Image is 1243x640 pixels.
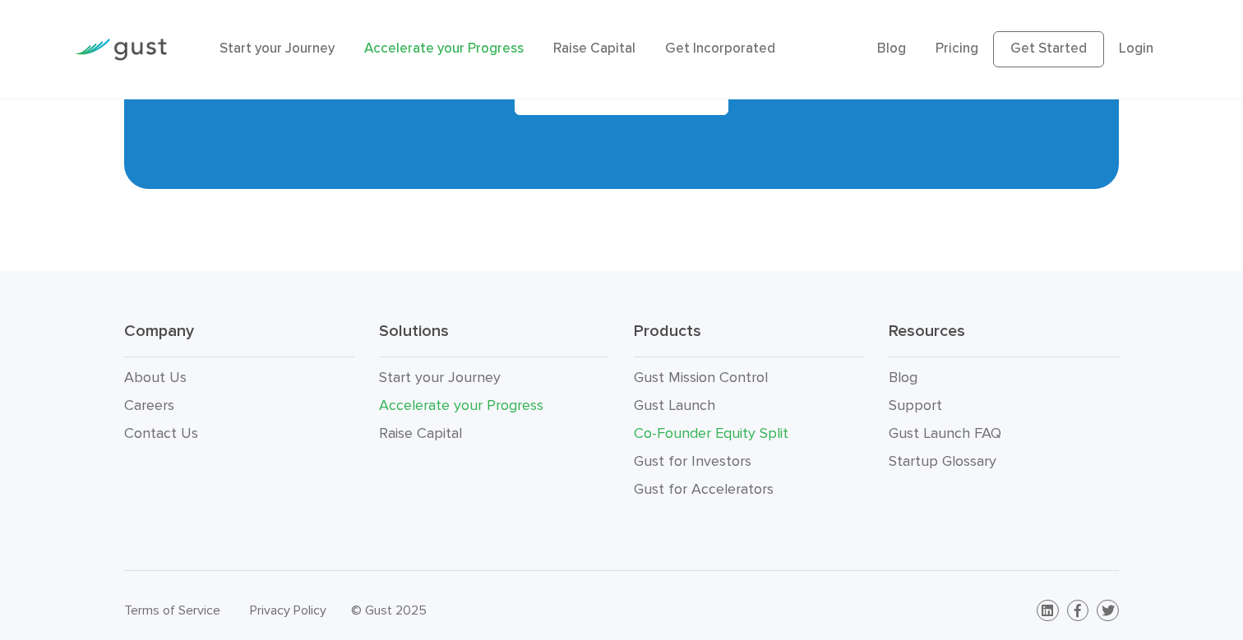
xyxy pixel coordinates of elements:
[665,40,775,57] a: Get Incorporated
[936,40,978,57] a: Pricing
[889,369,917,386] a: Blog
[634,369,768,386] a: Gust Mission Control
[379,369,501,386] a: Start your Journey
[889,397,942,414] a: Support
[634,320,864,357] h3: Products
[250,602,326,618] a: Privacy Policy
[889,453,996,470] a: Startup Glossary
[351,599,609,622] div: © Gust 2025
[124,397,174,414] a: Careers
[1119,40,1153,57] a: Login
[124,425,198,442] a: Contact Us
[379,397,543,414] a: Accelerate your Progress
[75,39,167,61] img: Gust Logo
[219,40,335,57] a: Start your Journey
[124,320,354,357] h3: Company
[877,40,906,57] a: Blog
[553,40,635,57] a: Raise Capital
[634,425,788,442] a: Co-Founder Equity Split
[364,40,524,57] a: Accelerate your Progress
[889,425,1001,442] a: Gust Launch FAQ
[124,602,220,618] a: Terms of Service
[634,397,715,414] a: Gust Launch
[993,31,1104,67] a: Get Started
[634,481,774,498] a: Gust for Accelerators
[634,453,751,470] a: Gust for Investors
[379,320,609,357] h3: Solutions
[889,320,1119,357] h3: Resources
[124,369,187,386] a: About Us
[379,425,462,442] a: Raise Capital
